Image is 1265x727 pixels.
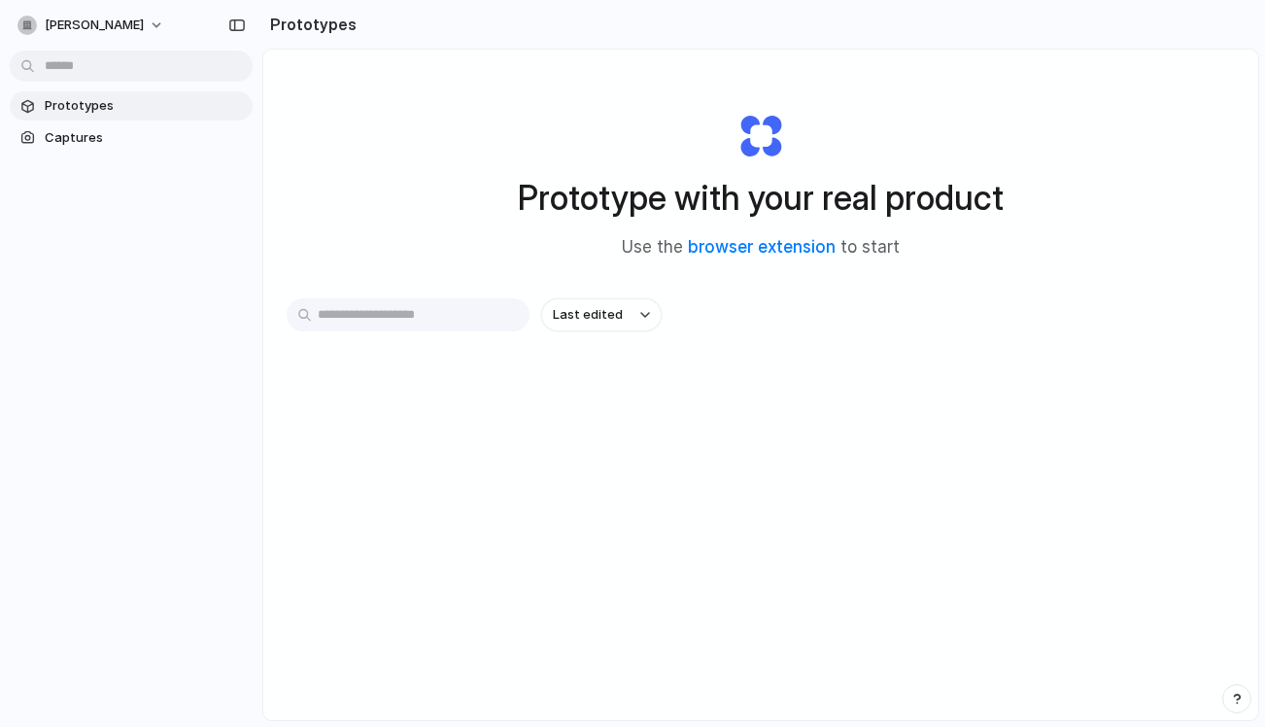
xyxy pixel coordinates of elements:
[541,298,662,331] button: Last edited
[518,172,1004,224] h1: Prototype with your real product
[622,235,900,260] span: Use the to start
[10,123,253,153] a: Captures
[45,128,245,148] span: Captures
[45,96,245,116] span: Prototypes
[10,10,174,41] button: [PERSON_NAME]
[10,91,253,121] a: Prototypes
[553,305,623,325] span: Last edited
[688,237,836,257] a: browser extension
[45,16,144,35] span: [PERSON_NAME]
[262,13,357,36] h2: Prototypes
